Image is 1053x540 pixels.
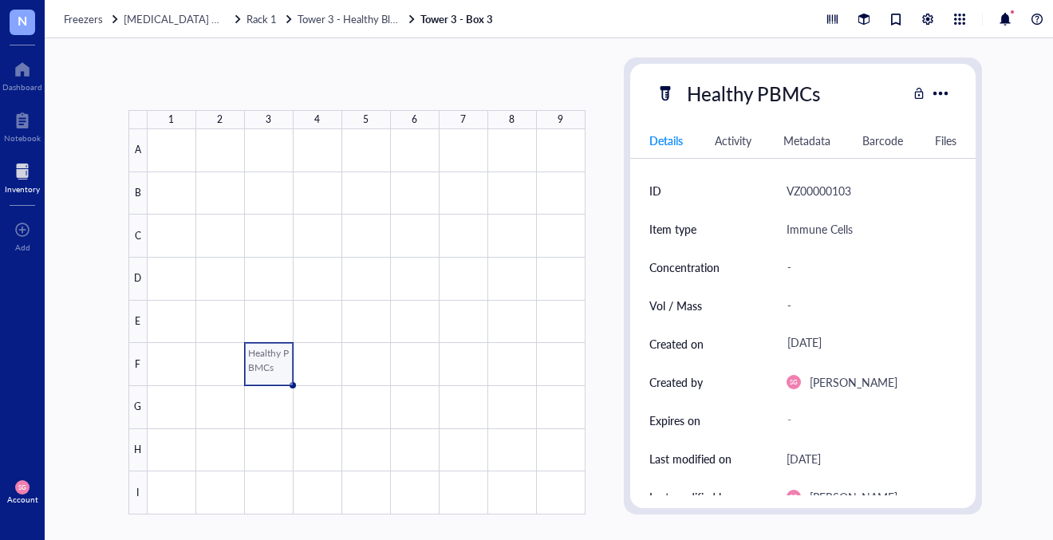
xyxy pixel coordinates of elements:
a: Rack 1Tower 3 - Healthy Blue [246,12,417,26]
div: Item type [649,220,696,238]
div: 6 [412,110,417,129]
div: Dashboard [2,82,42,92]
div: Healthy PBMCs [680,77,827,110]
div: Barcode [862,132,903,149]
div: 1 [168,110,174,129]
a: Freezers [64,12,120,26]
div: Files [935,132,956,149]
a: Tower 3 - Box 3 [420,12,496,26]
div: H [128,429,148,472]
div: Created on [649,335,704,353]
div: Add [15,242,30,252]
div: 9 [558,110,563,129]
div: Created by [649,373,703,391]
div: E [128,301,148,344]
div: F [128,343,148,386]
div: Immune Cells [787,219,853,238]
div: Last modified by [649,488,731,506]
div: Metadata [783,132,830,149]
div: Expires on [649,412,700,429]
div: A [128,129,148,172]
div: Concentration [649,258,720,276]
div: [PERSON_NAME] [810,372,897,392]
div: I [128,471,148,514]
div: [PERSON_NAME] [810,487,897,506]
span: Freezers [64,11,103,26]
div: 8 [509,110,515,129]
span: [MEDICAL_DATA] Dewer [124,11,243,26]
span: SG [790,378,797,385]
div: Last modified on [649,450,732,467]
div: Notebook [4,133,41,143]
span: SG [790,493,797,500]
div: ID [649,182,661,199]
div: VZ00000103 [787,181,851,200]
div: [DATE] [780,329,951,358]
div: 3 [266,110,271,129]
span: Tower 3 - Healthy Blue [298,11,401,26]
div: 7 [460,110,466,129]
span: N [18,10,27,30]
a: Notebook [4,108,41,143]
div: Vol / Mass [649,297,702,314]
div: Details [649,132,683,149]
div: Activity [715,132,751,149]
div: - [780,406,951,435]
div: [DATE] [787,449,821,468]
div: D [128,258,148,301]
div: - [780,250,951,284]
div: B [128,172,148,215]
div: C [128,215,148,258]
div: 2 [217,110,223,129]
a: Dashboard [2,57,42,92]
div: Inventory [5,184,40,194]
a: Inventory [5,159,40,194]
div: - [780,289,951,322]
span: Rack 1 [246,11,277,26]
a: [MEDICAL_DATA] Dewer [124,12,243,26]
div: 4 [314,110,320,129]
div: Account [7,495,38,504]
div: G [128,386,148,429]
div: 5 [363,110,369,129]
span: SG [18,483,26,491]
